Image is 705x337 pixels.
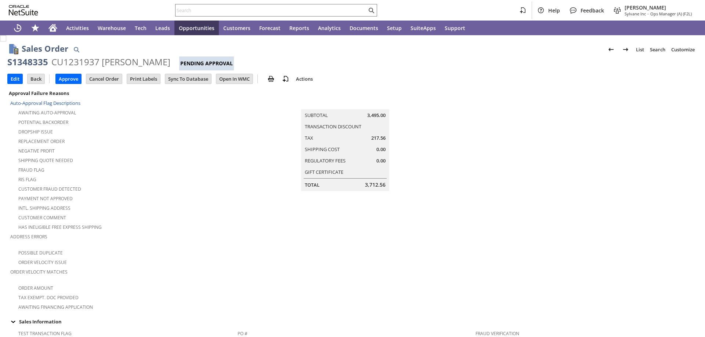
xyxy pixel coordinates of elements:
[9,21,26,35] a: Recent Records
[281,74,290,83] img: add-record.svg
[165,74,211,84] input: Sync To Database
[216,74,253,84] input: Open In WMC
[18,176,36,183] a: RIS flag
[301,98,389,109] caption: Summary
[18,215,66,221] a: Customer Comment
[285,21,314,35] a: Reports
[445,25,465,32] span: Support
[625,11,646,17] span: Sylvane Inc
[345,21,383,35] a: Documents
[267,74,275,83] img: print.svg
[387,25,402,32] span: Setup
[18,186,81,192] a: Customer Fraud Detected
[26,21,44,35] div: Shortcuts
[22,43,68,55] h1: Sales Order
[289,25,309,32] span: Reports
[318,25,341,32] span: Analytics
[72,45,81,54] img: Quick Find
[376,157,386,164] span: 0.00
[130,21,151,35] a: Tech
[10,100,80,106] a: Auto-Approval Flag Descriptions
[135,25,147,32] span: Tech
[219,21,255,35] a: Customers
[174,21,219,35] a: Opportunities
[607,45,615,54] img: Previous
[18,285,53,291] a: Order Amount
[238,330,247,337] a: PO #
[127,74,160,84] input: Print Labels
[383,21,406,35] a: Setup
[9,5,38,15] svg: logo
[371,135,386,142] span: 217.56
[13,23,22,32] svg: Recent Records
[151,21,174,35] a: Leads
[647,11,649,17] span: -
[440,21,470,35] a: Support
[48,23,57,32] svg: Home
[93,21,130,35] a: Warehouse
[305,146,340,153] a: Shipping Cost
[86,74,122,84] input: Cancel Order
[18,259,67,265] a: Order Velocity Issue
[647,44,668,55] a: Search
[28,74,44,84] input: Back
[476,330,519,337] a: Fraud Verification
[18,167,44,173] a: Fraud Flag
[18,304,93,310] a: Awaiting Financing Application
[406,21,440,35] a: SuiteApps
[62,21,93,35] a: Activities
[314,21,345,35] a: Analytics
[18,330,72,337] a: Test Transaction Flag
[305,112,328,118] a: Subtotal
[179,56,234,70] div: Pending Approval
[18,148,55,154] a: Negative Profit
[51,56,170,68] div: CU1231937 [PERSON_NAME]
[7,317,695,326] div: Sales Information
[176,6,367,15] input: Search
[18,250,63,256] a: Possible Duplicate
[179,25,214,32] span: Opportunities
[56,74,81,84] input: Approve
[259,25,281,32] span: Forecast
[350,25,378,32] span: Documents
[18,195,73,202] a: Payment not approved
[305,123,361,130] a: Transaction Discount
[305,135,313,141] a: Tax
[621,45,630,54] img: Next
[376,146,386,153] span: 0.00
[31,23,40,32] svg: Shortcuts
[365,181,386,188] span: 3,712.56
[18,119,68,125] a: Potential Backorder
[7,88,235,98] div: Approval Failure Reasons
[98,25,126,32] span: Warehouse
[18,157,73,164] a: Shipping Quote Needed
[255,21,285,35] a: Forecast
[305,182,319,188] a: Total
[367,6,376,15] svg: Search
[668,44,698,55] a: Customize
[18,294,79,301] a: Tax Exempt. Doc Provided
[18,129,53,135] a: Dropship Issue
[44,21,62,35] a: Home
[305,169,343,175] a: Gift Certificate
[7,317,698,326] td: Sales Information
[650,11,692,17] span: Ops Manager (A) (F2L)
[581,7,604,14] span: Feedback
[305,157,346,164] a: Regulatory Fees
[18,110,76,116] a: Awaiting Auto-Approval
[633,44,647,55] a: List
[10,269,68,275] a: Order Velocity Matches
[155,25,170,32] span: Leads
[18,205,70,211] a: Intl. Shipping Address
[293,76,316,82] a: Actions
[223,25,250,32] span: Customers
[66,25,89,32] span: Activities
[18,224,102,230] a: Has Ineligible Free Express Shipping
[7,56,48,68] div: S1348335
[625,4,692,11] span: [PERSON_NAME]
[548,7,560,14] span: Help
[411,25,436,32] span: SuiteApps
[8,74,22,84] input: Edit
[367,112,386,119] span: 3,495.00
[10,234,47,240] a: Address Errors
